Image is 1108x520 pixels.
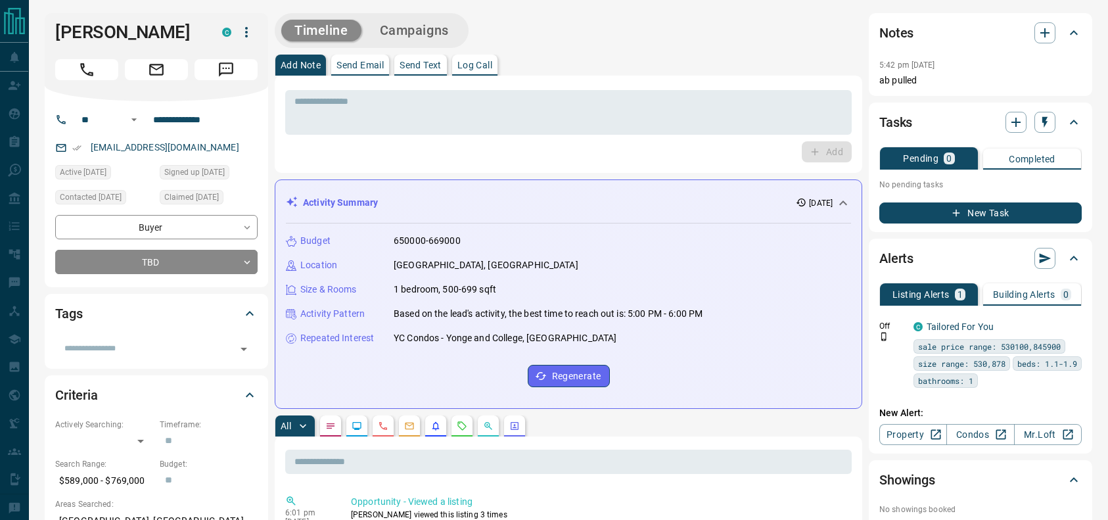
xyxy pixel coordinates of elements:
p: 650000-669000 [394,234,461,248]
svg: Opportunities [483,421,494,431]
span: size range: 530,878 [918,357,1005,370]
span: Message [195,59,258,80]
span: Active [DATE] [60,166,106,179]
p: Based on the lead's activity, the best time to reach out is: 5:00 PM - 6:00 PM [394,307,703,321]
svg: Agent Actions [509,421,520,431]
h2: Showings [879,469,935,490]
p: Opportunity - Viewed a listing [351,495,846,509]
p: All [281,421,291,431]
span: Email [125,59,188,80]
p: Log Call [457,60,492,70]
p: YC Condos - Yonge and College, [GEOGRAPHIC_DATA] [394,331,616,345]
span: Contacted [DATE] [60,191,122,204]
span: Claimed [DATE] [164,191,219,204]
p: Activity Pattern [300,307,365,321]
p: Budget: [160,458,258,470]
div: Buyer [55,215,258,239]
div: Sat Aug 09 2025 [55,190,153,208]
p: Actively Searching: [55,419,153,431]
svg: Lead Browsing Activity [352,421,362,431]
span: beds: 1.1-1.9 [1017,357,1077,370]
svg: Listing Alerts [430,421,441,431]
span: Call [55,59,118,80]
div: Sat Aug 09 2025 [160,165,258,183]
p: Building Alerts [993,290,1055,299]
div: Sat Aug 09 2025 [160,190,258,208]
p: 1 bedroom, 500-699 sqft [394,283,496,296]
button: Open [126,112,142,128]
svg: Calls [378,421,388,431]
div: Activity Summary[DATE] [286,191,851,215]
p: Timeframe: [160,419,258,431]
p: Budget [300,234,331,248]
div: Criteria [55,379,258,411]
p: No pending tasks [879,175,1082,195]
p: Search Range: [55,458,153,470]
p: 0 [946,154,952,163]
h2: Tags [55,303,82,324]
div: Tags [55,298,258,329]
a: Condos [946,424,1014,445]
span: sale price range: 530100,845900 [918,340,1061,353]
div: Sat Aug 09 2025 [55,165,153,183]
p: 6:01 pm [285,508,331,517]
span: bathrooms: 1 [918,374,973,387]
div: TBD [55,250,258,274]
div: Showings [879,464,1082,496]
div: condos.ca [222,28,231,37]
p: Activity Summary [303,196,378,210]
svg: Notes [325,421,336,431]
svg: Push Notification Only [879,332,889,341]
a: Tailored For You [927,321,994,332]
button: Regenerate [528,365,610,387]
p: 0 [1063,290,1069,299]
h2: Tasks [879,112,912,133]
a: Mr.Loft [1014,424,1082,445]
button: Timeline [281,20,361,41]
div: condos.ca [913,322,923,331]
p: 1 [958,290,963,299]
svg: Email Verified [72,143,81,153]
p: Send Text [400,60,442,70]
p: Pending [903,154,938,163]
h2: Criteria [55,385,98,406]
p: Send Email [336,60,384,70]
a: [EMAIL_ADDRESS][DOMAIN_NAME] [91,142,239,153]
p: Size & Rooms [300,283,357,296]
div: Alerts [879,243,1082,274]
p: Off [879,320,906,332]
button: Campaigns [367,20,462,41]
span: Signed up [DATE] [164,166,225,179]
p: Areas Searched: [55,498,258,510]
div: Tasks [879,106,1082,138]
p: New Alert: [879,406,1082,420]
button: Open [235,340,253,358]
h2: Notes [879,22,913,43]
p: Listing Alerts [892,290,950,299]
p: No showings booked [879,504,1082,515]
h2: Alerts [879,248,913,269]
p: Completed [1009,154,1055,164]
p: [GEOGRAPHIC_DATA], [GEOGRAPHIC_DATA] [394,258,578,272]
a: Property [879,424,947,445]
p: ab pulled [879,74,1082,87]
p: Add Note [281,60,321,70]
p: 5:42 pm [DATE] [879,60,935,70]
svg: Emails [404,421,415,431]
p: [DATE] [809,197,833,209]
h1: [PERSON_NAME] [55,22,202,43]
svg: Requests [457,421,467,431]
div: Notes [879,17,1082,49]
p: Repeated Interest [300,331,374,345]
button: New Task [879,202,1082,224]
p: $589,000 - $769,000 [55,470,153,492]
p: Location [300,258,337,272]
